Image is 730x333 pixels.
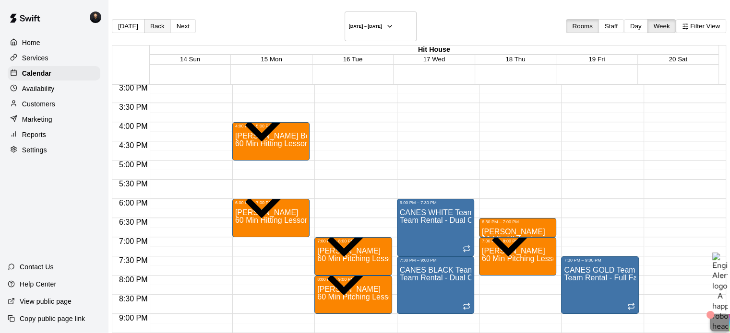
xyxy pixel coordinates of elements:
span: 4:30 PM [117,141,150,149]
span: 8:30 PM [117,295,150,303]
a: Home [8,35,100,50]
button: 16 Tue [343,56,363,63]
a: Availability [8,81,100,96]
h6: [DATE] – [DATE] [349,24,382,29]
p: View public page [20,297,72,306]
button: Day [624,19,648,33]
div: 7:30 PM – 9:00 PM [564,258,635,263]
div: 7:00 PM – 8:00 PM: Micah Duvall [314,237,392,276]
button: 19 Fri [588,56,605,63]
div: 6:00 PM – 7:00 PM: Carter Neumann [232,199,310,237]
p: Contact Us [20,262,54,272]
a: Calendar [8,66,100,80]
div: 7:00 PM – 8:00 PM: Jack Szymanski [479,237,556,276]
button: Back [144,19,171,33]
button: 17 Wed [423,56,445,63]
div: Gregory Lewandoski [88,8,108,27]
span: 9:00 PM [117,314,150,322]
a: Customers [8,97,100,111]
div: Hit House [150,46,718,55]
button: Filter View [676,19,726,33]
button: Week [647,19,676,33]
p: Help Center [20,279,56,289]
span: 30 Min Hitting Lesson - [PERSON_NAME] [482,235,626,243]
span: Recurring event [627,303,635,311]
a: Reports [8,127,100,142]
span: 5:30 PM [117,180,150,188]
div: 6:30 PM – 7:00 PM: William Labac [479,218,556,237]
button: 20 Sat [669,56,688,63]
span: 4:00 PM [117,122,150,130]
p: Copy public page link [20,314,85,323]
p: Home [22,38,40,47]
div: 4:00 PM – 5:00 PM: Wyatt Beer [232,122,310,161]
p: Marketing [22,115,52,124]
span: 5:00 PM [117,161,150,169]
div: 6:00 PM – 7:30 PM: CANES WHITE Team Rental - Dual Cages [397,199,474,256]
button: Next [170,19,196,33]
span: 7:00 PM [117,237,150,245]
a: Settings [8,143,100,157]
button: [DATE] – [DATE] [345,11,417,41]
a: Marketing [8,112,100,126]
div: 7:30 PM – 9:00 PM [400,258,471,263]
p: Services [22,53,48,63]
div: 6:00 PM – 7:30 PM [400,200,471,205]
button: 14 Sun [180,56,200,63]
p: Settings [22,145,47,155]
button: 15 Mon [261,56,282,63]
button: 18 Thu [505,56,525,63]
div: 7:30 PM – 9:00 PM: CANES BLACK Team Rental - Dual Cages [397,256,474,314]
span: 6:30 PM [117,218,150,226]
p: Availability [22,84,55,93]
span: 3:00 PM [117,84,150,92]
span: 3:30 PM [117,103,150,111]
button: [DATE] [112,19,144,33]
span: Recurring event [463,246,470,254]
div: 8:00 PM – 9:00 PM: Mason Duvall [314,276,392,314]
span: Recurring event [463,303,470,311]
img: Gregory Lewandoski [90,11,101,23]
span: Team Rental - Dual Cages [400,274,490,282]
button: Rooms [566,19,598,33]
a: Services [8,51,100,65]
div: 7:30 PM – 9:00 PM: CANES GOLD Team Rental - Full Facility & Gym [561,256,638,314]
p: Calendar [22,69,51,78]
span: 6:00 PM [117,199,150,207]
span: 7:30 PM [117,256,150,264]
span: Team Rental - Dual Cages [400,216,490,224]
span: Team Rental - Full Facility & Gym [564,274,678,282]
span: 8:00 PM [117,276,150,284]
p: Reports [22,130,46,139]
button: Staff [598,19,624,33]
p: Customers [22,99,55,109]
